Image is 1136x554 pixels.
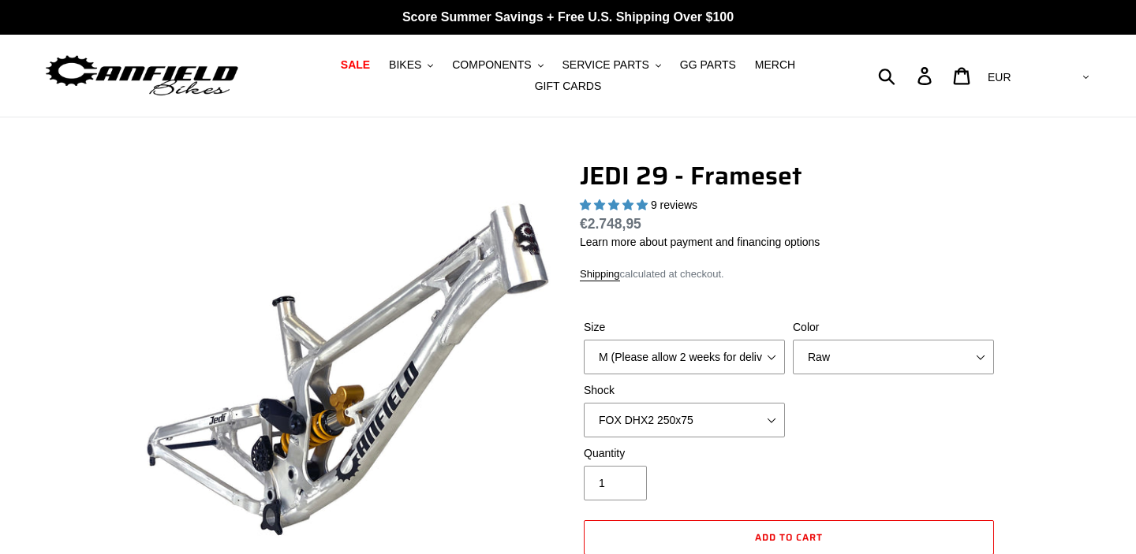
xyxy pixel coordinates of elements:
span: Add to cart [755,530,823,545]
span: 9 reviews [651,199,697,211]
label: Size [584,319,785,336]
input: Search [887,58,927,93]
button: COMPONENTS [444,54,551,76]
span: BIKES [389,58,421,72]
a: GG PARTS [672,54,744,76]
span: GIFT CARDS [535,80,602,93]
a: Learn more about payment and financing options [580,236,820,248]
span: MERCH [755,58,795,72]
span: SALE [341,58,370,72]
img: Canfield Bikes [43,51,241,101]
div: calculated at checkout. [580,266,998,282]
label: Shock [584,382,785,399]
span: SERVICE PARTS [562,58,648,72]
span: €2.748,95 [580,216,641,232]
button: BIKES [381,54,441,76]
h1: JEDI 29 - Frameset [580,161,998,191]
span: GG PARTS [680,58,736,72]
span: 5.00 stars [580,199,651,211]
button: SERVICE PARTS [554,54,668,76]
a: Shipping [580,268,620,281]
label: Color [793,319,994,336]
a: SALE [333,54,378,76]
span: COMPONENTS [452,58,531,72]
a: MERCH [747,54,803,76]
label: Quantity [584,445,785,462]
a: GIFT CARDS [527,76,610,97]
